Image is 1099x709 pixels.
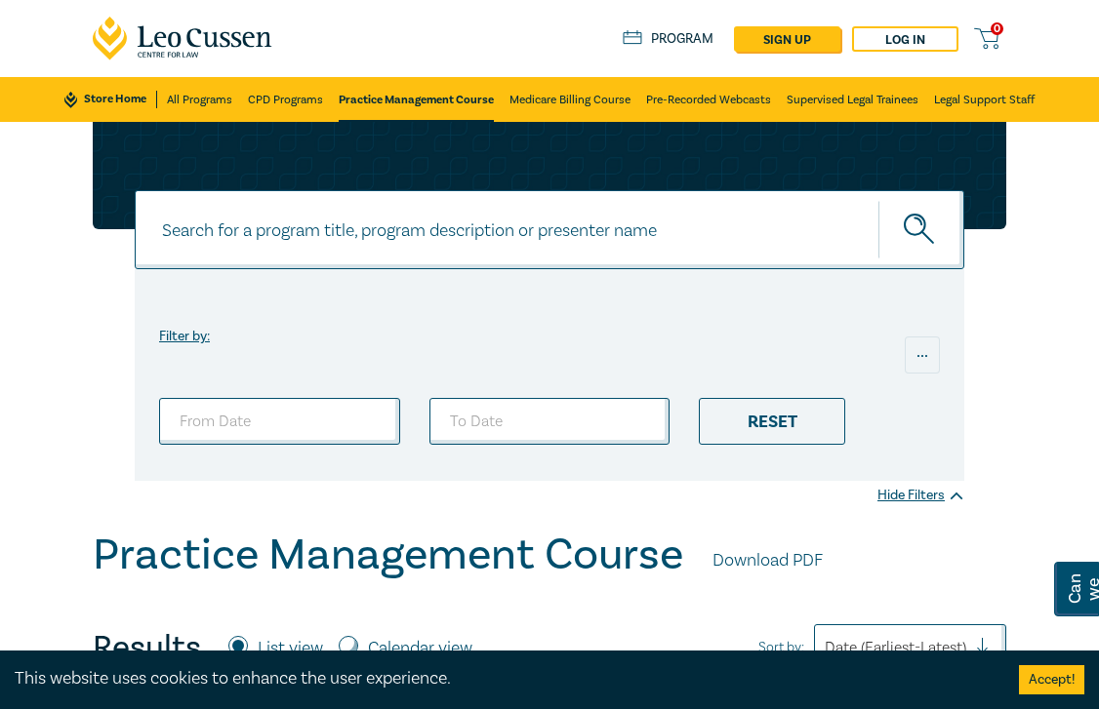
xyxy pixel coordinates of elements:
a: Supervised Legal Trainees [787,77,918,122]
label: Filter by: [159,329,210,344]
h1: Practice Management Course [93,530,683,580]
a: Program [623,30,713,48]
label: List view [258,636,323,661]
button: Accept cookies [1019,665,1084,694]
label: Calendar view [368,636,472,661]
h4: Results [93,628,201,667]
a: sign up [734,26,840,52]
a: Legal Support Staff [934,77,1035,122]
a: CPD Programs [248,77,323,122]
a: All Programs [167,77,232,122]
div: This website uses cookies to enhance the user experience. [15,666,990,691]
a: Pre-Recorded Webcasts [646,77,771,122]
a: Store Home [64,91,157,108]
input: Search for a program title, program description or presenter name [135,190,964,269]
div: ... [905,336,940,374]
input: To Date [429,398,671,445]
a: Practice Management Course [339,77,494,122]
a: Log in [852,26,958,52]
a: Medicare Billing Course [509,77,631,122]
div: Hide Filters [877,486,964,505]
div: Reset [699,398,845,445]
span: Sort by: [758,637,804,658]
span: 0 [991,22,1003,35]
input: From Date [159,398,400,445]
a: Download PDF [712,548,823,573]
input: Sort by [825,637,829,658]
